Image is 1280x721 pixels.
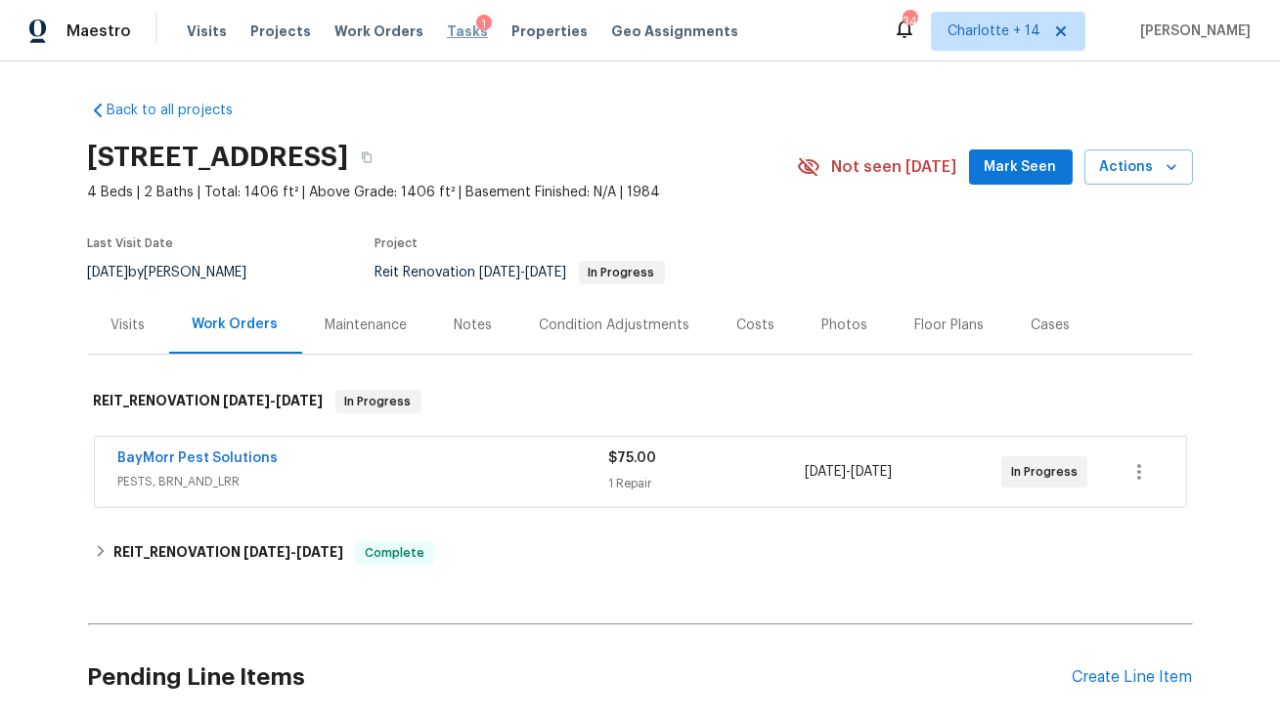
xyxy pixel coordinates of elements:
span: [DATE] [88,266,129,279]
a: Back to all projects [88,101,276,120]
span: In Progress [337,392,419,411]
span: Projects [250,21,311,41]
button: Copy Address [349,140,384,175]
h2: [STREET_ADDRESS] [88,148,349,167]
h6: REIT_RENOVATION [94,390,324,413]
span: 4 Beds | 2 Baths | Total: 1406 ft² | Above Grade: 1406 ft² | Basement Finished: N/A | 1984 [88,183,797,202]
div: Floor Plans [915,316,985,335]
span: Project [375,237,419,249]
span: In Progress [1011,462,1085,482]
span: [DATE] [277,394,324,407]
span: [PERSON_NAME] [1132,21,1251,41]
span: Last Visit Date [88,237,174,249]
span: [DATE] [526,266,567,279]
span: [DATE] [243,545,290,559]
div: Create Line Item [1073,668,1193,687]
div: Cases [1032,316,1071,335]
a: BayMorr Pest Solutions [118,451,279,465]
span: [DATE] [805,465,846,479]
span: Mark Seen [985,155,1057,180]
span: Reit Renovation [375,266,665,279]
div: 343 [903,12,916,31]
span: [DATE] [224,394,271,407]
div: Maintenance [326,316,408,335]
h6: REIT_RENOVATION [113,541,343,565]
span: Not seen [DATE] [832,157,957,177]
button: Mark Seen [969,149,1073,186]
div: Work Orders [193,315,279,334]
div: Notes [455,316,493,335]
button: Actions [1084,149,1193,186]
span: In Progress [581,267,663,278]
div: 1 Repair [609,474,806,493]
span: $75.00 [609,451,657,465]
span: Work Orders [334,21,423,41]
div: by [PERSON_NAME] [88,261,271,284]
div: Visits [111,316,146,335]
span: Visits [187,21,227,41]
div: 1 [476,15,492,34]
div: Condition Adjustments [540,316,690,335]
div: Costs [737,316,775,335]
span: - [243,545,343,559]
div: REIT_RENOVATION [DATE]-[DATE]Complete [88,530,1193,576]
span: Charlotte + 14 [948,21,1040,41]
span: Geo Assignments [611,21,738,41]
span: Tasks [447,24,488,38]
span: Complete [357,543,432,563]
span: - [805,462,892,482]
span: Maestro [66,21,131,41]
span: - [224,394,324,407]
span: Properties [511,21,588,41]
div: REIT_RENOVATION [DATE]-[DATE]In Progress [88,370,1193,433]
span: [DATE] [480,266,521,279]
div: Photos [822,316,868,335]
span: [DATE] [851,465,892,479]
span: - [480,266,567,279]
span: Actions [1100,155,1177,180]
span: [DATE] [296,545,343,559]
span: PESTS, BRN_AND_LRR [118,472,609,491]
